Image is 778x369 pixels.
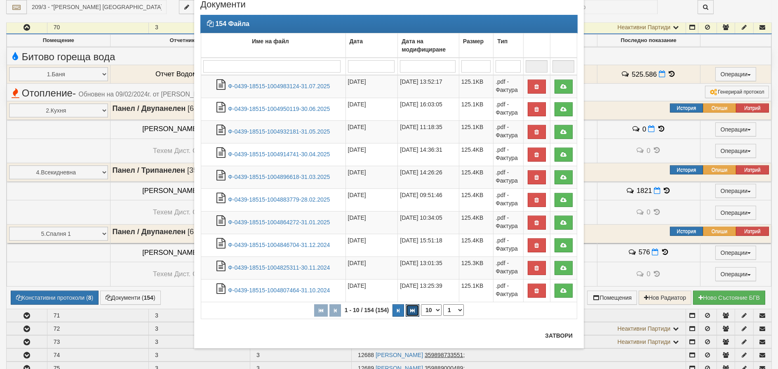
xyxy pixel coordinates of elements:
td: Име на файл: No sort applied, activate to apply an ascending sort [201,33,346,58]
td: Дата на модифициране: No sort applied, activate to apply an ascending sort [398,33,459,58]
td: [DATE] [346,211,398,234]
button: Затвори [540,329,578,342]
tr: Ф-0439-18515-1004807464-31.10.2024.pdf - Фактура [201,279,577,302]
td: .pdf - Фактура [494,143,524,166]
td: Тип: No sort applied, activate to apply an ascending sort [494,33,524,58]
a: Ф-0439-18515-1004807464-31.10.2024 [228,287,330,294]
td: 125.4KB [459,166,493,188]
b: Име на файл [252,38,289,45]
td: [DATE] 15:51:18 [398,234,459,256]
tr: Ф-0439-18515-1004883779-28.02.2025.pdf - Фактура [201,188,577,211]
td: [DATE] [346,279,398,302]
a: Ф-0439-18515-1004864272-31.01.2025 [228,219,330,226]
a: Ф-0439-18515-1004950119-30.06.2025 [228,106,330,112]
td: 125.1KB [459,75,493,98]
b: Размер [463,38,484,45]
td: Дата: No sort applied, activate to apply an ascending sort [346,33,398,58]
tr: Ф-0439-18515-1004983124-31.07.2025.pdf - Фактура [201,75,577,98]
a: Ф-0439-18515-1004883779-28.02.2025 [228,196,330,203]
td: [DATE] 16:03:05 [398,98,459,120]
td: [DATE] [346,166,398,188]
td: [DATE] [346,120,398,143]
td: [DATE] [346,234,398,256]
a: Ф-0439-18515-1004825311-30.11.2024 [228,264,330,271]
td: [DATE] 10:34:05 [398,211,459,234]
td: [DATE] 13:52:17 [398,75,459,98]
td: Размер: No sort applied, activate to apply an ascending sort [459,33,493,58]
tr: Ф-0439-18515-1004932181-31.05.2025.pdf - Фактура [201,120,577,143]
td: [DATE] [346,188,398,211]
td: .pdf - Фактура [494,256,524,279]
td: 125.4KB [459,211,493,234]
td: .pdf - Фактура [494,279,524,302]
td: [DATE] 09:51:46 [398,188,459,211]
td: 125.1KB [459,120,493,143]
tr: Ф-0439-18515-1004825311-30.11.2024.pdf - Фактура [201,256,577,279]
b: Дата [350,38,363,45]
td: .pdf - Фактура [494,98,524,120]
span: 1 - 10 / 154 (154) [343,307,391,313]
td: 125.1KB [459,279,493,302]
select: Брой редове на страница [421,304,442,316]
a: Ф-0439-18515-1004932181-31.05.2025 [228,128,330,135]
td: [DATE] [346,143,398,166]
button: Първа страница [314,304,328,317]
button: Последна страница [406,304,419,317]
td: 125.3KB [459,256,493,279]
a: Ф-0439-18515-1004914741-30.04.2025 [228,151,330,157]
td: [DATE] [346,256,398,279]
td: 125.4KB [459,234,493,256]
td: : No sort applied, activate to apply an ascending sort [523,33,550,58]
tr: Ф-0439-18515-1004864272-31.01.2025.pdf - Фактура [201,211,577,234]
td: 125.4KB [459,143,493,166]
td: [DATE] 13:25:39 [398,279,459,302]
td: .pdf - Фактура [494,166,524,188]
td: 125.1KB [459,98,493,120]
td: : No sort applied, activate to apply an ascending sort [550,33,577,58]
strong: 154 Файла [215,20,249,27]
td: [DATE] 13:01:35 [398,256,459,279]
td: .pdf - Фактура [494,120,524,143]
button: Предишна страница [329,304,341,317]
td: [DATE] [346,75,398,98]
td: [DATE] 14:26:26 [398,166,459,188]
td: .pdf - Фактура [494,188,524,211]
tr: Ф-0439-18515-1004914741-30.04.2025.pdf - Фактура [201,143,577,166]
td: [DATE] [346,98,398,120]
td: [DATE] 14:36:31 [398,143,459,166]
a: Ф-0439-18515-1004983124-31.07.2025 [228,83,330,89]
td: .pdf - Фактура [494,211,524,234]
td: .pdf - Фактура [494,75,524,98]
a: Ф-0439-18515-1004896618-31.03.2025 [228,174,330,180]
span: Документи [200,0,246,15]
td: .pdf - Фактура [494,234,524,256]
tr: Ф-0439-18515-1004950119-30.06.2025.pdf - Фактура [201,98,577,120]
tr: Ф-0439-18515-1004846704-31.12.2024.pdf - Фактура [201,234,577,256]
td: [DATE] 11:18:35 [398,120,459,143]
button: Следваща страница [393,304,404,317]
td: 125.4KB [459,188,493,211]
select: Страница номер [443,304,464,316]
a: Ф-0439-18515-1004846704-31.12.2024 [228,242,330,248]
b: Дата на модифициране [402,38,446,53]
tr: Ф-0439-18515-1004896618-31.03.2025.pdf - Фактура [201,166,577,188]
b: Тип [497,38,508,45]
